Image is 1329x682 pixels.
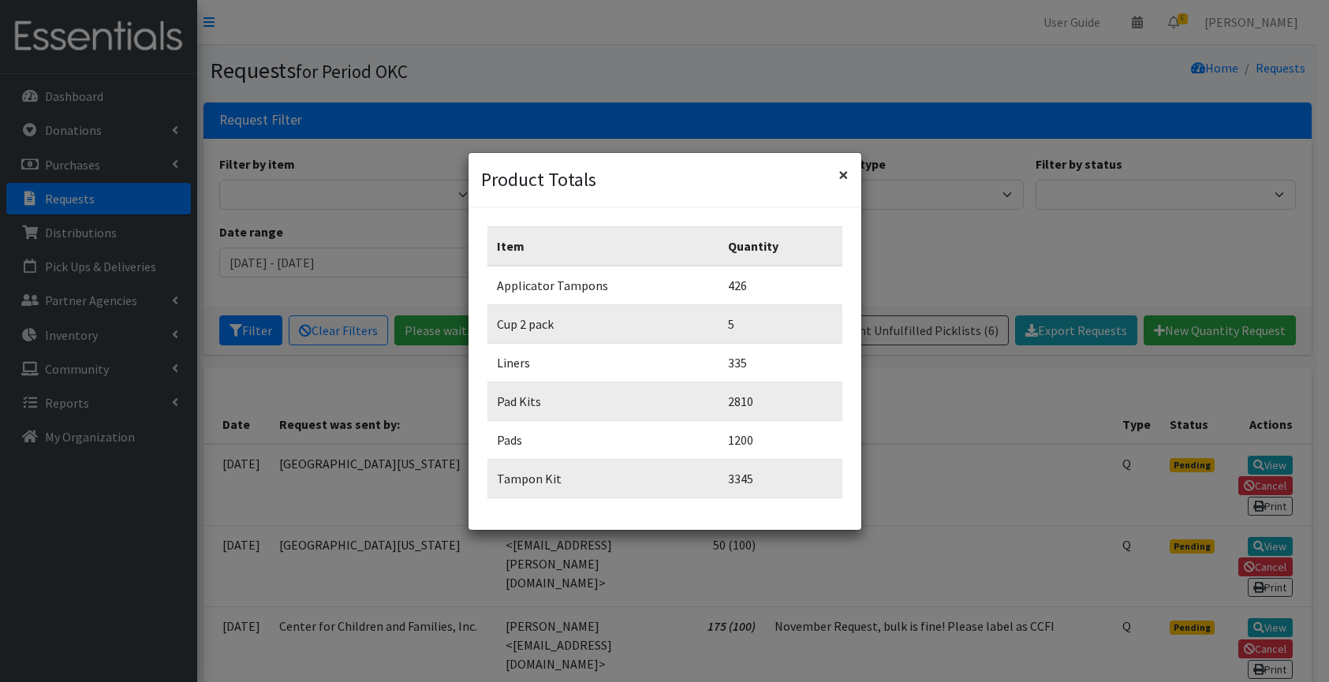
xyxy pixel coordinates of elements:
[719,459,842,498] td: 3345
[487,459,719,498] td: Tampon Kit
[487,420,719,459] td: Pads
[719,266,842,305] td: 426
[487,304,719,343] td: Cup 2 pack
[481,166,596,194] h4: Product Totals
[487,266,719,305] td: Applicator Tampons
[719,420,842,459] td: 1200
[487,343,719,382] td: Liners
[719,382,842,420] td: 2810
[487,382,719,420] td: Pad Kits
[719,304,842,343] td: 5
[719,226,842,266] th: Quantity
[838,162,849,187] span: ×
[487,226,719,266] th: Item
[826,153,861,197] button: Close
[719,343,842,382] td: 335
